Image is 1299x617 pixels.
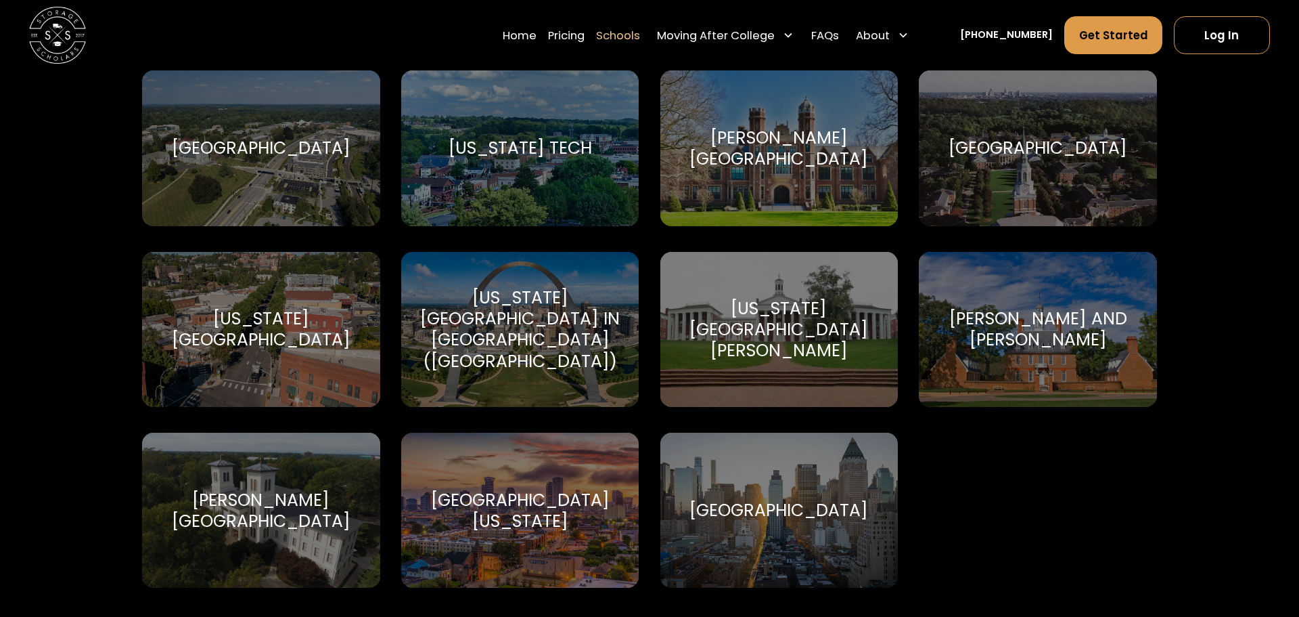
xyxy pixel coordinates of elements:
div: [PERSON_NAME][GEOGRAPHIC_DATA] [159,490,363,532]
a: Go to selected school [142,433,380,588]
a: Schools [596,16,640,55]
div: Moving After College [651,16,800,55]
a: [PHONE_NUMBER] [960,28,1053,43]
a: Go to selected school [660,433,898,588]
a: Go to selected school [919,70,1157,226]
a: Home [503,16,537,55]
div: [PERSON_NAME][GEOGRAPHIC_DATA] [677,127,882,170]
a: FAQs [811,16,839,55]
a: Go to selected school [919,252,1157,407]
a: Go to selected school [401,252,639,407]
div: [US_STATE] Tech [449,137,592,158]
a: Log In [1174,16,1270,54]
div: About [850,16,915,55]
img: Storage Scholars main logo [29,7,85,63]
a: Go to selected school [660,252,898,407]
a: Go to selected school [142,70,380,226]
div: [US_STATE][GEOGRAPHIC_DATA] in [GEOGRAPHIC_DATA] ([GEOGRAPHIC_DATA]) [418,287,622,372]
div: [US_STATE][GEOGRAPHIC_DATA][PERSON_NAME] [677,298,882,362]
div: About [856,27,890,44]
div: [GEOGRAPHIC_DATA][US_STATE] [418,490,622,532]
div: [PERSON_NAME] and [PERSON_NAME] [936,308,1140,351]
a: Get Started [1064,16,1163,54]
a: Pricing [548,16,585,55]
a: Go to selected school [660,70,898,226]
a: Go to selected school [142,252,380,407]
a: Go to selected school [401,70,639,226]
div: [GEOGRAPHIC_DATA] [949,137,1127,158]
a: Go to selected school [401,433,639,588]
div: [GEOGRAPHIC_DATA] [689,500,868,521]
div: Moving After College [657,27,775,44]
div: [US_STATE][GEOGRAPHIC_DATA] [159,308,363,351]
div: [GEOGRAPHIC_DATA] [172,137,350,158]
